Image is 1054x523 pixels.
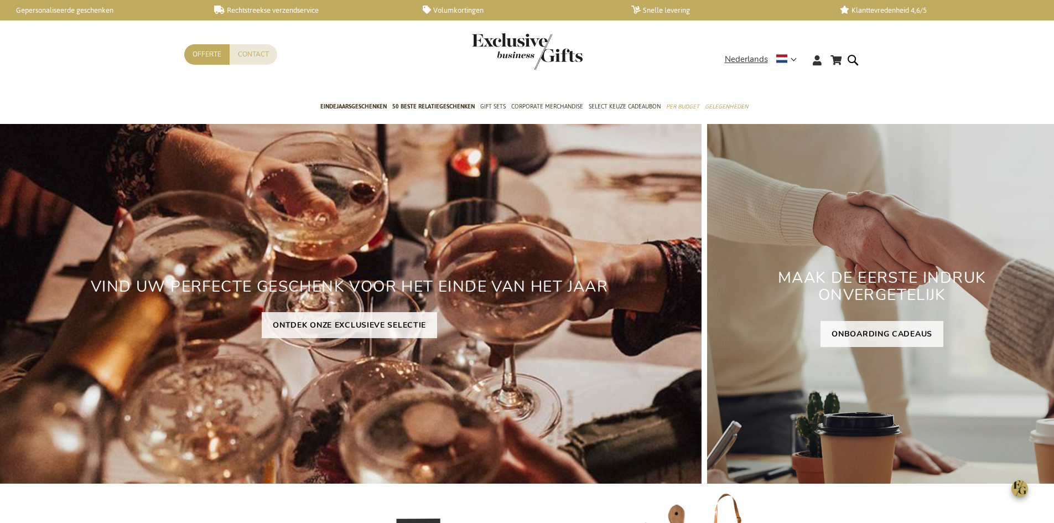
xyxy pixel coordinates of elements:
[705,94,748,121] a: Gelegenheden
[472,33,583,70] img: Exclusive Business gifts logo
[6,6,196,15] a: Gepersonaliseerde geschenken
[725,53,768,66] span: Nederlands
[320,101,387,112] span: Eindejaarsgeschenken
[666,101,699,112] span: Per Budget
[230,44,277,65] a: Contact
[480,94,506,121] a: Gift Sets
[511,101,583,112] span: Corporate Merchandise
[840,6,1031,15] a: Klanttevredenheid 4,6/5
[589,94,661,121] a: Select Keuze Cadeaubon
[320,94,387,121] a: Eindejaarsgeschenken
[821,321,943,347] a: ONBOARDING CADEAUS
[392,101,475,112] span: 50 beste relatiegeschenken
[480,101,506,112] span: Gift Sets
[705,101,748,112] span: Gelegenheden
[423,6,614,15] a: Volumkortingen
[589,101,661,112] span: Select Keuze Cadeaubon
[392,94,475,121] a: 50 beste relatiegeschenken
[214,6,405,15] a: Rechtstreekse verzendservice
[631,6,822,15] a: Snelle levering
[511,94,583,121] a: Corporate Merchandise
[472,33,527,70] a: store logo
[725,53,804,66] div: Nederlands
[262,312,437,338] a: ONTDEK ONZE EXCLUSIEVE SELECTIE
[184,44,230,65] a: Offerte
[666,94,699,121] a: Per Budget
